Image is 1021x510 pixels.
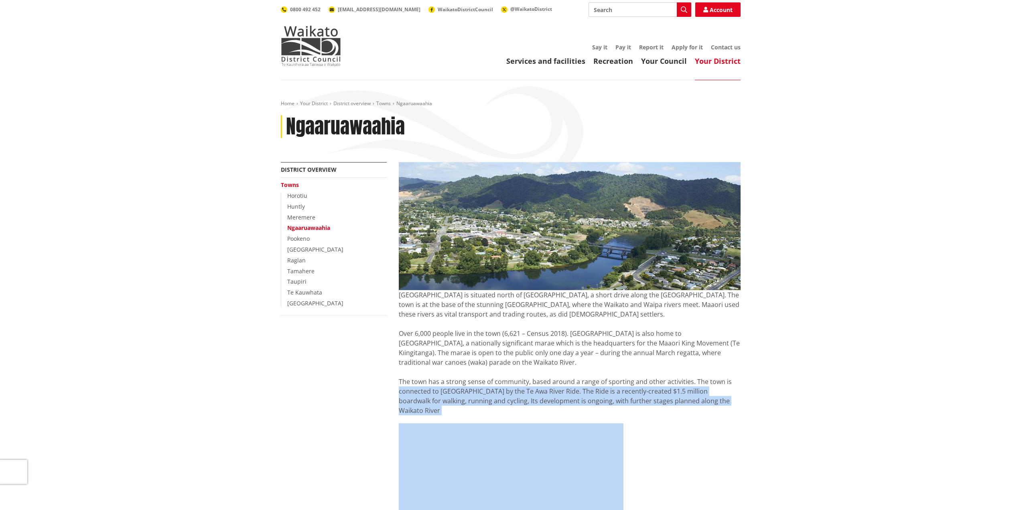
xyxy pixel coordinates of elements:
[287,192,307,199] a: Horotiu
[695,2,741,17] a: Account
[287,278,307,285] a: Taupiri
[589,2,691,17] input: Search input
[287,246,343,253] a: [GEOGRAPHIC_DATA]
[287,299,343,307] a: [GEOGRAPHIC_DATA]
[592,43,607,51] a: Say it
[376,100,391,107] a: Towns
[287,224,330,232] a: Ngaaruawaahia
[290,6,321,13] span: 0800 492 452
[281,166,337,173] a: District overview
[281,100,741,107] nav: breadcrumb
[338,6,420,13] span: [EMAIL_ADDRESS][DOMAIN_NAME]
[287,203,305,210] a: Huntly
[287,256,306,264] a: Raglan
[399,290,741,415] p: [GEOGRAPHIC_DATA] is situated north of [GEOGRAPHIC_DATA], a short drive along the [GEOGRAPHIC_DAT...
[287,267,315,275] a: Tamahere
[286,115,405,138] h1: Ngaaruawaahia
[300,100,328,107] a: Your District
[281,181,299,189] a: Towns
[501,6,552,12] a: @WaikatoDistrict
[287,213,315,221] a: Meremere
[281,6,321,13] a: 0800 492 452
[329,6,420,13] a: [EMAIL_ADDRESS][DOMAIN_NAME]
[711,43,741,51] a: Contact us
[281,100,294,107] a: Home
[639,43,664,51] a: Report it
[695,56,741,66] a: Your District
[396,100,432,107] span: Ngaaruawaahia
[333,100,371,107] a: District overview
[399,162,741,290] img: Ngaruawahia town
[641,56,687,66] a: Your Council
[287,289,322,296] a: Te Kauwhata
[438,6,493,13] span: WaikatoDistrictCouncil
[287,235,310,242] a: Pookeno
[281,26,341,66] img: Waikato District Council - Te Kaunihera aa Takiwaa o Waikato
[593,56,633,66] a: Recreation
[510,6,552,12] span: @WaikatoDistrict
[428,6,493,13] a: WaikatoDistrictCouncil
[984,476,1013,505] iframe: Messenger Launcher
[506,56,585,66] a: Services and facilities
[615,43,631,51] a: Pay it
[672,43,703,51] a: Apply for it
